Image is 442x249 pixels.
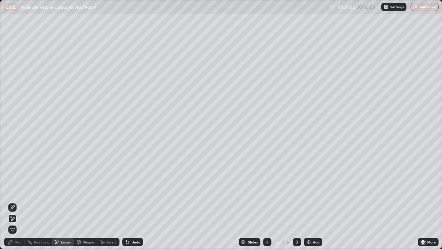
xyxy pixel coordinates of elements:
div: Add [313,240,319,244]
div: 5 [286,239,290,245]
div: Select [106,240,117,244]
div: Pen [15,240,21,244]
div: Eraser [61,240,71,244]
img: end-class-cross [413,4,419,10]
div: / [282,240,285,244]
div: 5 [274,240,281,244]
div: Undo [132,240,140,244]
img: add-slide-button [306,239,311,245]
div: Shapes [83,240,95,244]
button: End Class [411,3,439,11]
span: Erase all [9,228,16,232]
p: LIVE [6,4,16,10]
img: class-settings-icons [383,4,389,10]
div: Highlight [34,240,49,244]
div: Slides [248,240,258,244]
div: More [427,240,436,244]
p: Settings [390,5,404,9]
p: Aldehyde Ketone Carboxylic Acid Part 4 [20,4,96,10]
